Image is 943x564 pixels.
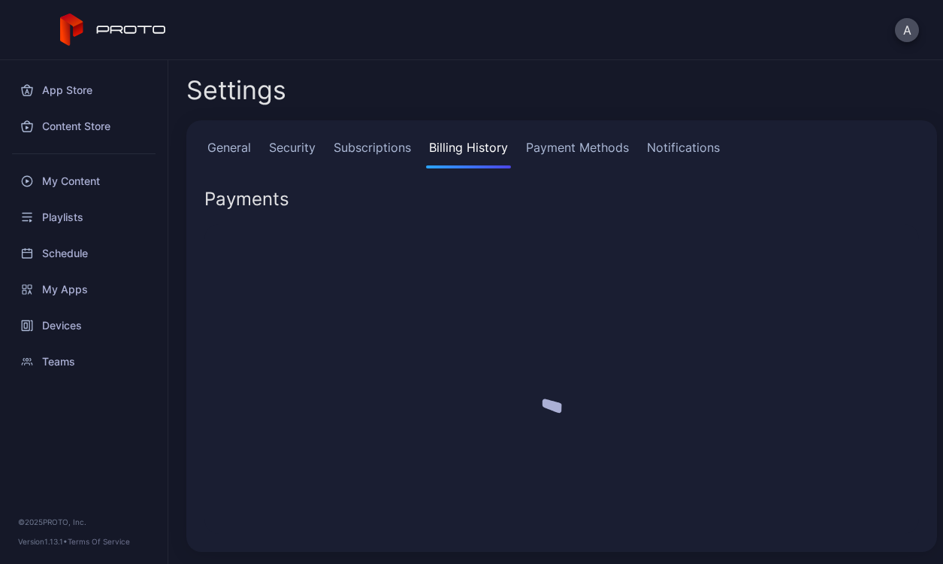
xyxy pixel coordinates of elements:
[9,235,159,271] a: Schedule
[426,138,511,168] a: Billing History
[9,199,159,235] a: Playlists
[9,308,159,344] a: Devices
[204,190,289,208] div: Payments
[9,271,159,308] a: My Apps
[204,138,254,168] a: General
[18,516,150,528] div: © 2025 PROTO, Inc.
[331,138,414,168] a: Subscriptions
[68,537,130,546] a: Terms Of Service
[18,537,68,546] span: Version 1.13.1 •
[895,18,919,42] button: A
[9,108,159,144] a: Content Store
[266,138,319,168] a: Security
[9,163,159,199] a: My Content
[9,344,159,380] a: Teams
[523,138,632,168] a: Payment Methods
[9,72,159,108] a: App Store
[644,138,723,168] a: Notifications
[186,77,286,104] h2: Settings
